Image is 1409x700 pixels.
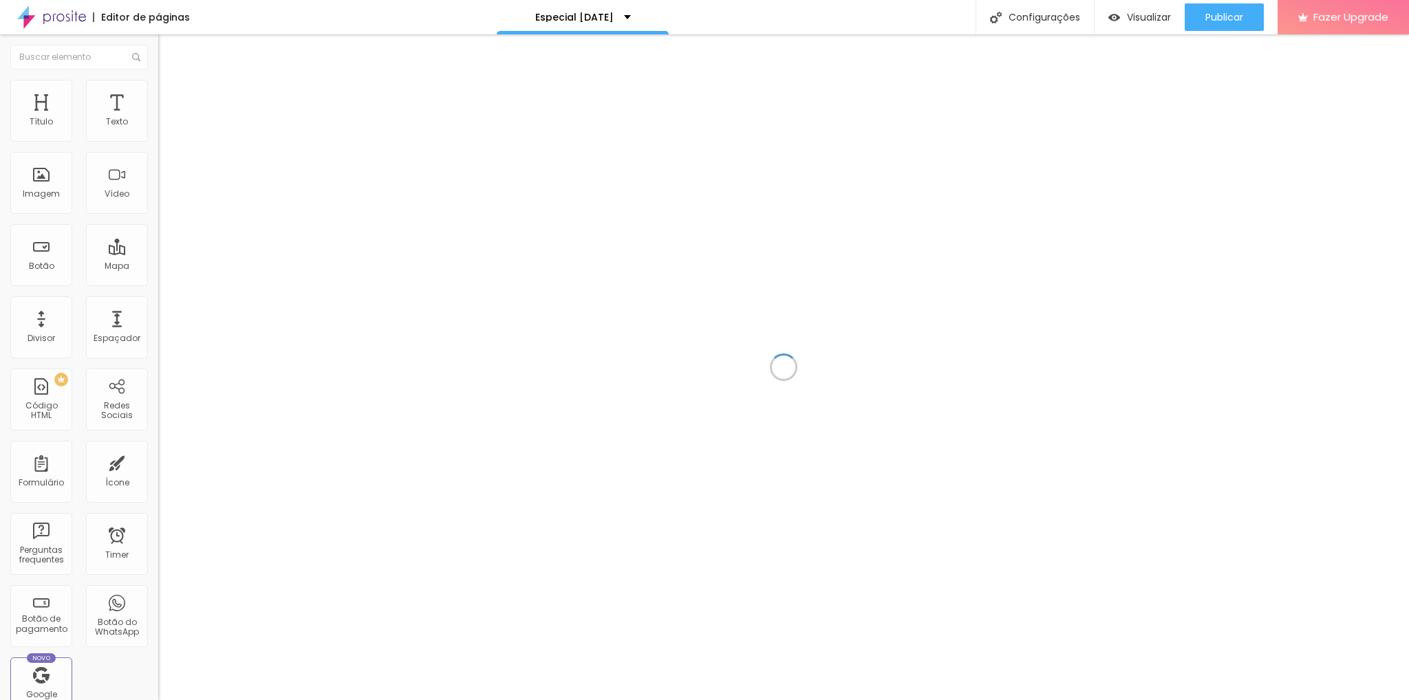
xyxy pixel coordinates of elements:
img: Icone [132,53,140,61]
div: Divisor [28,333,55,343]
button: Visualizar [1095,3,1185,31]
button: Publicar [1185,3,1264,31]
div: Texto [106,117,128,127]
div: Código HTML [14,401,68,421]
div: Título [30,117,53,127]
span: Fazer Upgrade [1313,11,1388,23]
div: Ícone [105,478,129,488]
div: Editor de páginas [93,12,190,22]
p: Especial [DATE] [535,12,614,22]
div: Vídeo [105,189,129,199]
span: Visualizar [1127,12,1171,23]
div: Novo [27,653,56,663]
div: Perguntas frequentes [14,545,68,565]
div: Timer [105,550,129,560]
img: Icone [990,12,1002,23]
span: Publicar [1205,12,1243,23]
div: Espaçador [94,333,140,343]
div: Redes Sociais [89,401,144,421]
div: Botão do WhatsApp [89,617,144,637]
div: Botão de pagamento [14,614,68,634]
div: Mapa [105,261,129,271]
div: Imagem [23,189,60,199]
input: Buscar elemento [10,45,148,69]
div: Formulário [19,478,64,488]
img: view-1.svg [1108,12,1120,23]
div: Botão [29,261,54,271]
